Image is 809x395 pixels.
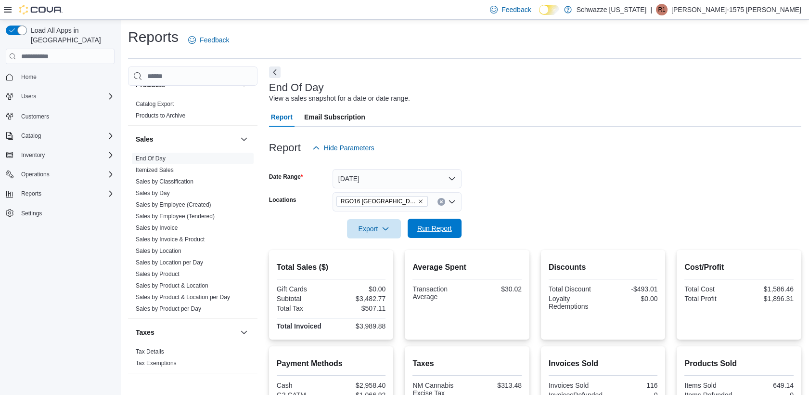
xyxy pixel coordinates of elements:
[684,358,794,369] h2: Products Sold
[418,198,424,204] button: Remove RGO16 Alamogordo from selection in this group
[136,328,154,337] h3: Taxes
[17,188,115,199] span: Reports
[333,382,385,389] div: $2,958.40
[17,149,115,161] span: Inventory
[277,285,329,293] div: Gift Cards
[17,188,45,199] button: Reports
[136,212,215,220] span: Sales by Employee (Tendered)
[269,82,324,93] h3: End Of Day
[17,149,49,161] button: Inventory
[277,304,329,312] div: Total Tax
[136,112,185,119] a: Products to Archive
[136,178,193,185] a: Sales by Classification
[2,129,118,143] button: Catalog
[136,134,154,144] h3: Sales
[17,111,53,122] a: Customers
[408,219,462,238] button: Run Report
[353,219,395,238] span: Export
[2,70,118,84] button: Home
[347,219,401,238] button: Export
[448,198,456,206] button: Open list of options
[469,382,522,389] div: $313.48
[577,4,647,15] p: Schwazze [US_STATE]
[21,151,45,159] span: Inventory
[277,322,321,330] strong: Total Invoiced
[136,190,170,197] a: Sales by Day
[417,224,452,233] span: Run Report
[17,130,45,142] button: Catalog
[671,4,801,15] p: [PERSON_NAME]-1575 [PERSON_NAME]
[269,142,301,154] h3: Report
[21,171,50,178] span: Operations
[136,359,177,367] span: Tax Exemptions
[333,295,385,303] div: $3,482.77
[684,285,737,293] div: Total Cost
[136,270,180,278] span: Sales by Product
[136,360,177,367] a: Tax Exemptions
[128,27,179,47] h1: Reports
[17,91,40,102] button: Users
[136,271,180,277] a: Sales by Product
[136,155,166,162] span: End Of Day
[17,71,115,83] span: Home
[324,143,374,153] span: Hide Parameters
[136,305,201,312] a: Sales by Product per Day
[2,168,118,181] button: Operations
[277,295,329,303] div: Subtotal
[17,130,115,142] span: Catalog
[17,71,40,83] a: Home
[605,382,657,389] div: 116
[2,90,118,103] button: Users
[136,201,211,208] a: Sales by Employee (Created)
[136,348,164,355] span: Tax Details
[412,262,522,273] h2: Average Spent
[2,109,118,123] button: Customers
[650,4,652,15] p: |
[17,207,115,219] span: Settings
[605,295,657,303] div: $0.00
[333,285,385,293] div: $0.00
[136,294,230,301] a: Sales by Product & Location per Day
[277,358,386,369] h2: Payment Methods
[21,73,37,81] span: Home
[741,285,794,293] div: $1,586.46
[2,187,118,200] button: Reports
[136,259,203,266] a: Sales by Location per Day
[21,190,41,197] span: Reports
[308,138,378,158] button: Hide Parameters
[741,382,794,389] div: 649.14
[21,210,42,217] span: Settings
[656,4,668,15] div: Rebecca-1575 Pietz
[549,382,601,389] div: Invoices Sold
[136,236,205,243] a: Sales by Invoice & Product
[269,196,296,204] label: Locations
[333,169,462,188] button: [DATE]
[128,346,257,373] div: Taxes
[17,169,53,180] button: Operations
[269,93,410,104] div: View a sales snapshot for a date or date range.
[277,262,386,273] h2: Total Sales ($)
[128,98,257,125] div: Products
[336,196,428,207] span: RGO16 Alamogordo
[684,382,737,389] div: Items Sold
[333,322,385,330] div: $3,989.88
[200,35,229,45] span: Feedback
[17,91,115,102] span: Users
[136,189,170,197] span: Sales by Day
[437,198,445,206] button: Clear input
[412,358,522,369] h2: Taxes
[136,134,236,144] button: Sales
[238,133,250,145] button: Sales
[19,5,63,14] img: Cova
[741,295,794,303] div: $1,896.31
[136,167,174,173] a: Itemized Sales
[136,224,178,232] span: Sales by Invoice
[136,282,208,289] a: Sales by Product & Location
[271,107,293,127] span: Report
[21,132,41,140] span: Catalog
